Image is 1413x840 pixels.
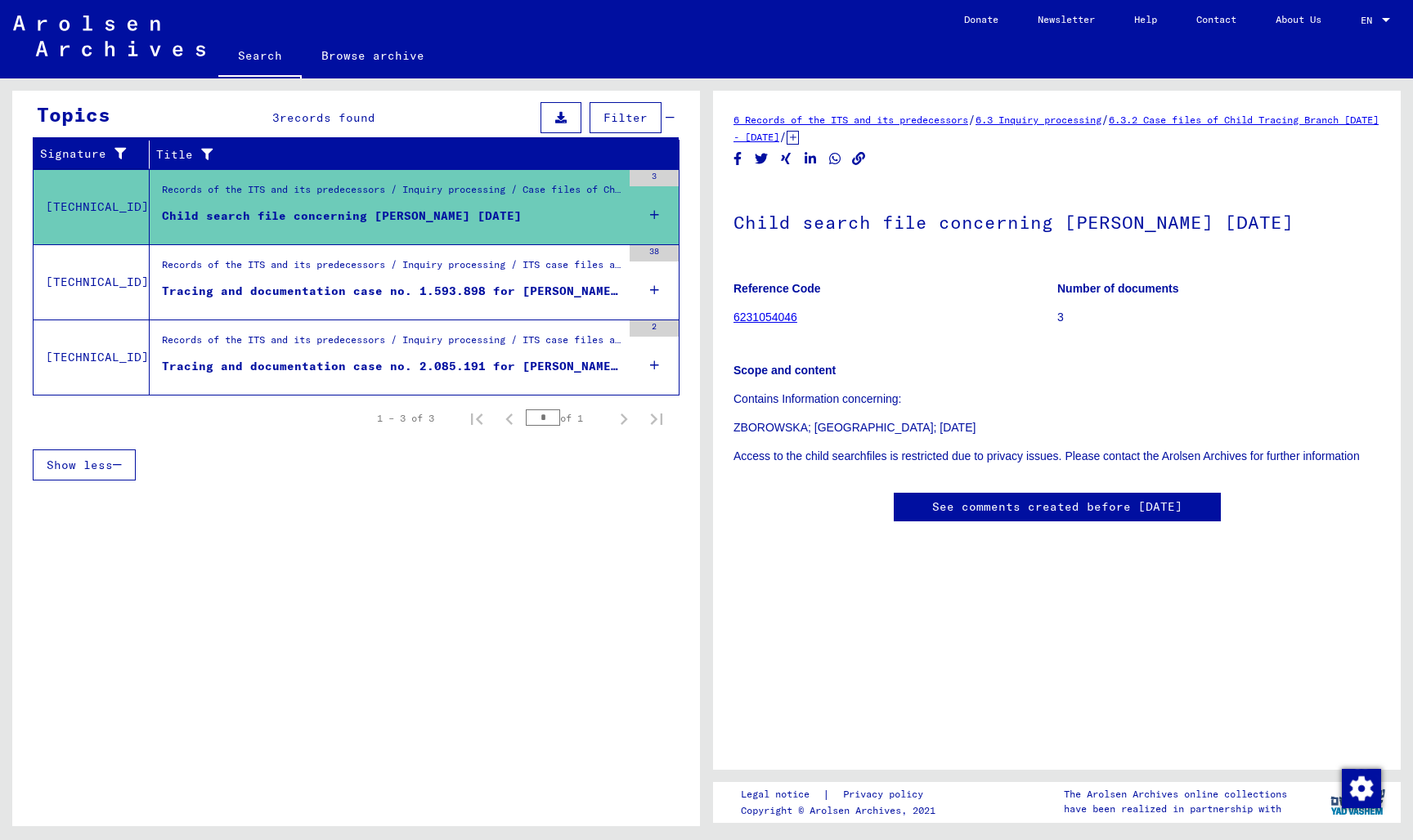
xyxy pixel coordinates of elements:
[802,149,819,169] button: Share on LinkedIn
[47,458,113,472] span: Show less
[1361,14,1372,26] mat-select-trigger: EN
[729,149,747,169] button: Share on Facebook
[40,141,153,168] div: Signature
[162,182,621,205] div: Records of the ITS and its predecessors / Inquiry processing / Case files of Child Tracing Branch...
[162,333,621,355] div: Records of the ITS and its predecessors / Inquiry processing / ITS case files as of 1947 / Reposi...
[741,786,943,803] div: |
[779,129,787,144] span: /
[33,449,136,480] button: Show less
[733,364,836,377] b: Scope and content
[162,257,621,280] div: Records of the ITS and its predecessors / Inquiry processing / ITS case files as of 1947 / Reposi...
[741,803,943,818] p: Copyright © Arolsen Archives, 2021
[156,141,663,168] div: Title
[1327,781,1388,822] img: yv_logo.png
[753,149,770,169] button: Share on Twitter
[1064,787,1287,802] p: The Arolsen Archives online collections
[741,786,823,803] a: Legal notice
[830,786,943,803] a: Privacy policy
[590,102,662,133] button: Filter
[1064,802,1287,816] p: have been realized in partnership with
[1057,282,1179,295] b: Number of documents
[733,185,1380,257] h1: Child search file concerning [PERSON_NAME] [DATE]
[733,114,968,126] a: 6 Records of the ITS and its predecessors
[733,448,1380,465] p: Access to the child searchfiles is restricted due to privacy issues. Please contact the Arolsen A...
[13,16,205,56] img: Arolsen_neg.svg
[40,145,137,163] div: Signature
[603,110,648,125] span: Filter
[778,149,795,169] button: Share on Xing
[1342,769,1381,808] img: Zustimmung ändern
[968,112,976,127] span: /
[733,419,1380,436] p: ZBOROWSKA; [GEOGRAPHIC_DATA]; [DATE]
[932,498,1182,516] a: See comments created before [DATE]
[733,391,1380,408] p: Contains Information concerning:
[640,402,673,435] button: Last page
[460,402,493,435] button: First page
[162,208,522,225] div: Child search file concerning [PERSON_NAME] [DATE]
[733,282,821,295] b: Reference Code
[850,149,868,169] button: Copy link
[976,114,1101,126] a: 6.3 Inquiry processing
[608,402,640,435] button: Next page
[218,36,302,78] a: Search
[733,311,797,324] a: 6231054046
[1101,112,1109,127] span: /
[302,36,444,75] a: Browse archive
[162,358,621,375] div: Tracing and documentation case no. 2.085.191 for [PERSON_NAME] [DEMOGRAPHIC_DATA]
[827,149,844,169] button: Share on WhatsApp
[156,146,647,163] div: Title
[162,283,621,300] div: Tracing and documentation case no. 1.593.898 for [PERSON_NAME] born [DEMOGRAPHIC_DATA]
[493,402,526,435] button: Previous page
[1057,309,1380,326] p: 3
